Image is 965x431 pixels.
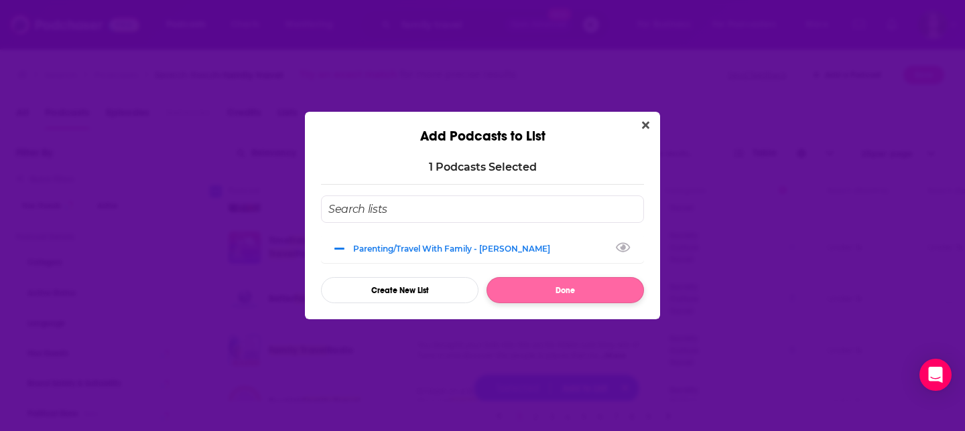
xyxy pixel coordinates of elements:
[919,359,952,391] div: Open Intercom Messenger
[305,112,660,145] div: Add Podcasts to List
[321,234,644,263] div: Parenting/Travel with family - Susan Catto
[550,251,558,252] button: View Link
[321,195,644,303] div: Add Podcast To List
[429,161,537,173] p: 1 Podcast s Selected
[487,277,644,303] button: Done
[637,117,655,134] button: Close
[321,195,644,223] input: Search lists
[353,244,558,254] div: Parenting/Travel with family - [PERSON_NAME]
[321,277,478,303] button: Create New List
